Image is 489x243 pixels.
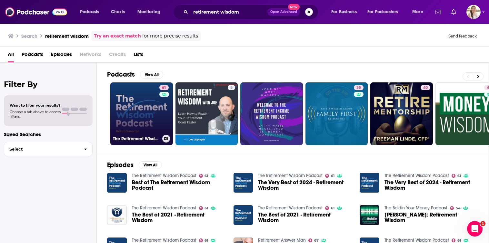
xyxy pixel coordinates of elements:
a: 61 [325,174,334,178]
span: 61 [331,207,334,210]
a: Joe Casey: Retirement Wisdom [384,212,478,223]
iframe: Intercom live chat [467,221,483,237]
a: 61 [325,206,334,210]
button: open menu [327,7,365,17]
a: The Retirement Wisdom Podcast [132,173,196,178]
span: [PERSON_NAME]: Retirement Wisdom [384,212,478,223]
span: Best of The Retirement Wisdom Podcast [132,180,226,191]
a: 67 [308,238,319,242]
span: Monitoring [137,7,160,16]
a: 61 [159,85,169,90]
a: All [8,49,14,62]
span: 61 [162,85,166,91]
h2: Podcasts [107,70,135,79]
span: 5 [230,85,233,91]
span: 1 [480,221,485,226]
img: The Very Best of 2024 - Retirement Wisdom [234,173,253,193]
a: The Retirement Wisdom Podcast [258,173,323,178]
h2: Filter By [4,79,93,89]
span: 61 [205,174,208,177]
a: 61 [199,206,208,210]
a: Podcasts [22,49,43,62]
span: 61 [205,239,208,242]
p: Saved Searches [4,131,93,137]
button: open menu [408,7,431,17]
a: Retirement Answer Man [258,238,306,243]
img: Joe Casey: Retirement Wisdom [360,205,379,225]
span: for more precise results [142,32,198,40]
a: The Retirement Wisdom Podcast [132,205,196,211]
button: open menu [75,7,107,17]
a: 61 [452,174,461,178]
span: 61 [457,174,461,177]
img: User Profile [466,5,481,19]
a: The Very Best of 2024 - Retirement Wisdom [384,180,478,191]
a: The Boldin Your Money Podcast [384,205,447,211]
a: 61 [452,238,461,242]
span: More [412,7,423,16]
span: New [288,4,300,10]
a: 5 [228,85,235,90]
a: 54 [450,206,461,210]
a: The Best of 2021 - Retirement Wisdom [132,212,226,223]
img: The Best of 2021 - Retirement Wisdom [234,205,253,225]
a: 61The Retirement Wisdom Podcast [110,82,173,145]
span: 61 [331,174,334,177]
span: The Best of 2021 - Retirement Wisdom [258,212,352,223]
span: Logged in as acquavie [466,5,481,19]
span: 67 [314,239,319,242]
a: 35 [354,85,364,90]
a: The Very Best of 2024 - Retirement Wisdom [258,180,352,191]
a: Lists [134,49,143,62]
span: For Business [331,7,357,16]
a: 61 [199,174,208,178]
a: Show notifications dropdown [433,6,444,17]
button: Open AdvancedNew [267,8,300,16]
span: For Podcasters [367,7,398,16]
button: Select [4,142,93,156]
span: 40 [423,85,428,91]
a: The Retirement Wisdom Podcast [384,173,449,178]
img: Podchaser - Follow, Share and Rate Podcasts [5,6,67,18]
button: View All [139,161,162,169]
a: The Retirement Wisdom Podcast [132,238,196,243]
button: Send feedback [446,33,479,39]
span: Choose a tab above to access filters. [10,110,61,119]
h3: The Retirement Wisdom Podcast [113,136,160,142]
span: Open Advanced [270,10,297,14]
span: 61 [457,239,461,242]
img: The Best of 2021 - Retirement Wisdom [107,205,127,225]
a: 61 [199,238,208,242]
a: Episodes [51,49,72,62]
span: Charts [111,7,125,16]
span: 61 [205,207,208,210]
span: 35 [356,85,361,91]
a: The Retirement Wisdom Podcast [384,238,449,243]
a: Try an exact match [94,32,141,40]
a: 5 [175,82,238,145]
span: Networks [80,49,101,62]
a: The Retirement Wisdom Podcast [258,205,323,211]
h2: Episodes [107,161,134,169]
img: Best of The Retirement Wisdom Podcast [107,173,127,193]
span: 54 [456,207,461,210]
a: Show notifications dropdown [449,6,459,17]
span: Select [4,147,79,151]
a: 35 [305,82,368,145]
div: Search podcasts, credits, & more... [179,5,324,19]
button: open menu [133,7,169,17]
img: The Very Best of 2024 - Retirement Wisdom [360,173,379,193]
a: 40 [421,85,430,90]
a: PodcastsView All [107,70,163,79]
